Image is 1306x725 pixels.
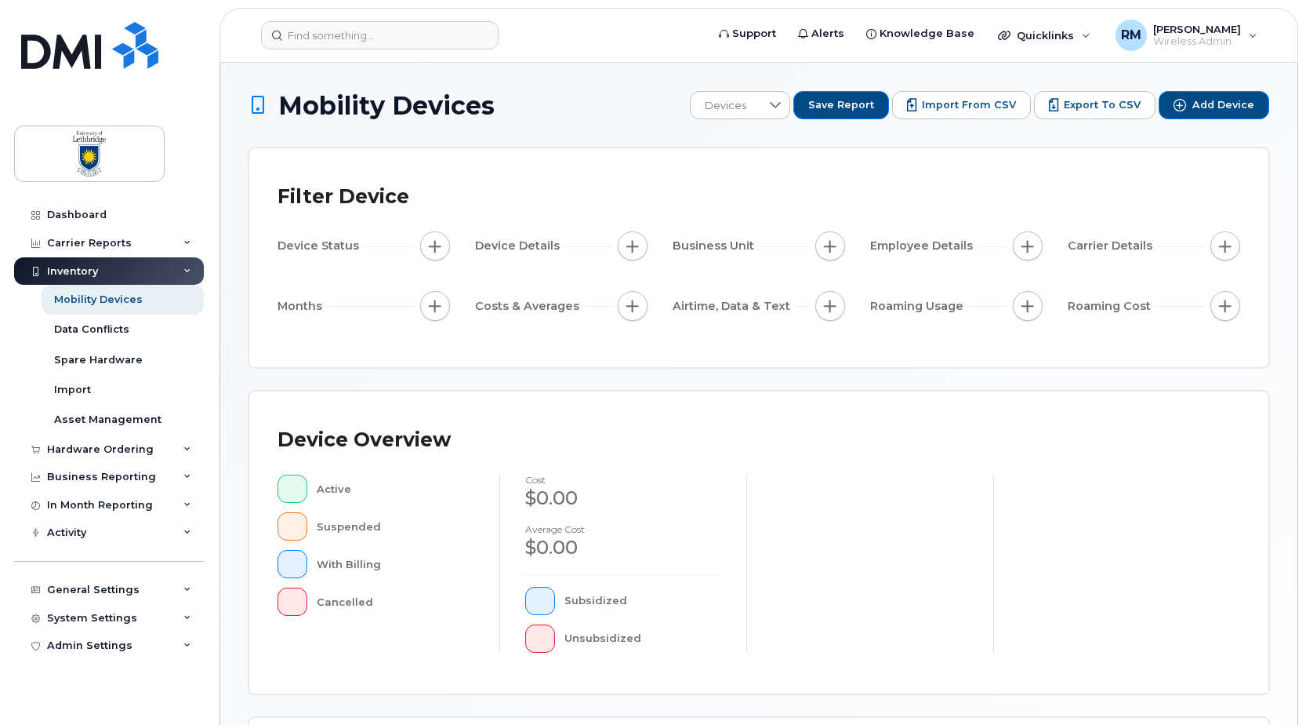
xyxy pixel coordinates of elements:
span: Device Details [475,238,564,254]
div: Subsidized [564,587,722,615]
div: $0.00 [525,534,721,561]
div: Active [317,475,475,503]
span: Save Report [808,98,874,112]
span: Business Unit [673,238,759,254]
span: Costs & Averages [475,298,584,315]
div: Suspended [317,512,475,541]
span: Roaming Cost [1068,298,1155,315]
button: Add Device [1159,91,1269,119]
span: Add Device [1192,98,1254,112]
h4: cost [525,475,721,485]
span: Roaming Usage [870,298,968,315]
div: Unsubsidized [564,625,722,653]
button: Save Report [793,91,889,119]
button: Export to CSV [1034,91,1155,119]
div: With Billing [317,550,475,578]
span: Device Status [278,238,364,254]
div: Cancelled [317,588,475,616]
div: Filter Device [278,177,409,217]
span: Devices [691,92,760,120]
div: $0.00 [525,485,721,512]
div: Device Overview [278,420,451,461]
span: Import from CSV [922,98,1016,112]
span: Months [278,298,327,315]
span: Carrier Details [1068,238,1157,254]
span: Airtime, Data & Text [673,298,795,315]
h4: Average cost [525,524,721,534]
span: Mobility Devices [278,92,495,119]
span: Employee Details [870,238,978,254]
span: Export to CSV [1064,98,1141,112]
button: Import from CSV [892,91,1031,119]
